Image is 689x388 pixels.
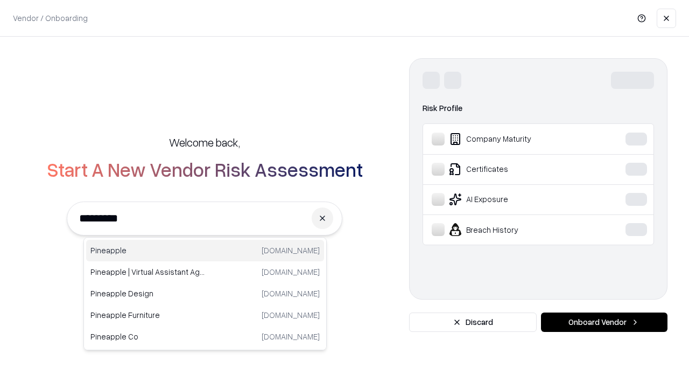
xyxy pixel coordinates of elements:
[432,133,593,145] div: Company Maturity
[432,163,593,176] div: Certificates
[83,237,327,350] div: Suggestions
[541,313,667,332] button: Onboard Vendor
[262,331,320,342] p: [DOMAIN_NAME]
[262,245,320,256] p: [DOMAIN_NAME]
[409,313,537,332] button: Discard
[13,12,88,24] p: Vendor / Onboarding
[90,288,205,299] p: Pineapple Design
[169,135,240,150] h5: Welcome back,
[262,288,320,299] p: [DOMAIN_NAME]
[432,223,593,236] div: Breach History
[90,266,205,278] p: Pineapple | Virtual Assistant Agency
[262,266,320,278] p: [DOMAIN_NAME]
[432,193,593,206] div: AI Exposure
[90,309,205,321] p: Pineapple Furniture
[262,309,320,321] p: [DOMAIN_NAME]
[423,102,654,115] div: Risk Profile
[90,331,205,342] p: Pineapple Co
[90,245,205,256] p: Pineapple
[47,158,363,180] h2: Start A New Vendor Risk Assessment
